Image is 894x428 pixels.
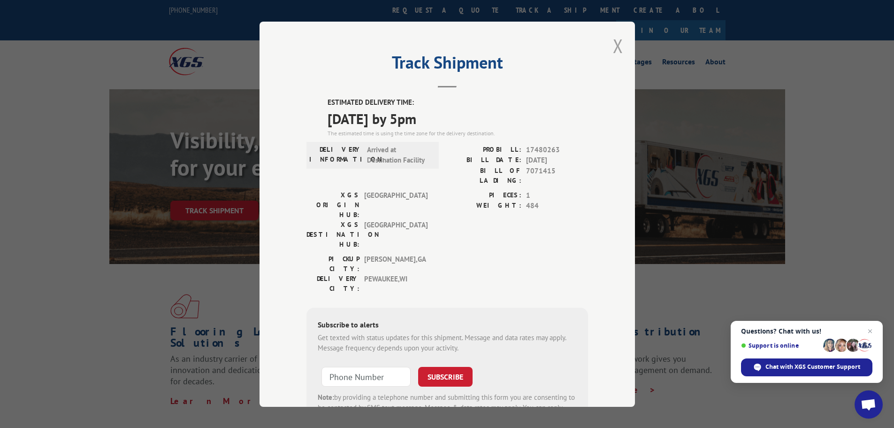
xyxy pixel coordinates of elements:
h2: Track Shipment [306,56,588,74]
span: 17480263 [526,144,588,155]
div: Chat with XGS Customer Support [741,358,872,376]
label: DELIVERY CITY: [306,273,359,293]
label: PICKUP CITY: [306,254,359,273]
strong: Note: [318,392,334,401]
label: WEIGHT: [447,201,521,211]
span: [DATE] [526,155,588,166]
label: DELIVERY INFORMATION: [309,144,362,165]
div: The estimated time is using the time zone for the delivery destination. [328,129,588,137]
span: [PERSON_NAME] , GA [364,254,428,273]
label: BILL DATE: [447,155,521,166]
label: ESTIMATED DELIVERY TIME: [328,97,588,108]
div: Open chat [855,390,883,419]
span: PEWAUKEE , WI [364,273,428,293]
label: PROBILL: [447,144,521,155]
button: Close modal [613,33,623,58]
div: by providing a telephone number and submitting this form you are consenting to be contacted by SM... [318,392,577,424]
span: Questions? Chat with us! [741,327,872,335]
span: 7071415 [526,165,588,185]
input: Phone Number [321,366,411,386]
span: 1 [526,190,588,201]
button: SUBSCRIBE [418,366,473,386]
label: XGS ORIGIN HUB: [306,190,359,219]
label: BILL OF LADING: [447,165,521,185]
span: Close chat [864,326,876,337]
span: Arrived at Destination Facility [367,144,430,165]
div: Subscribe to alerts [318,319,577,332]
span: Support is online [741,342,820,349]
div: Get texted with status updates for this shipment. Message and data rates may apply. Message frequ... [318,332,577,353]
span: 484 [526,201,588,211]
span: Chat with XGS Customer Support [765,363,860,371]
span: [DATE] by 5pm [328,108,588,129]
label: XGS DESTINATION HUB: [306,219,359,249]
span: [GEOGRAPHIC_DATA] [364,190,428,219]
label: PIECES: [447,190,521,201]
span: [GEOGRAPHIC_DATA] [364,219,428,249]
